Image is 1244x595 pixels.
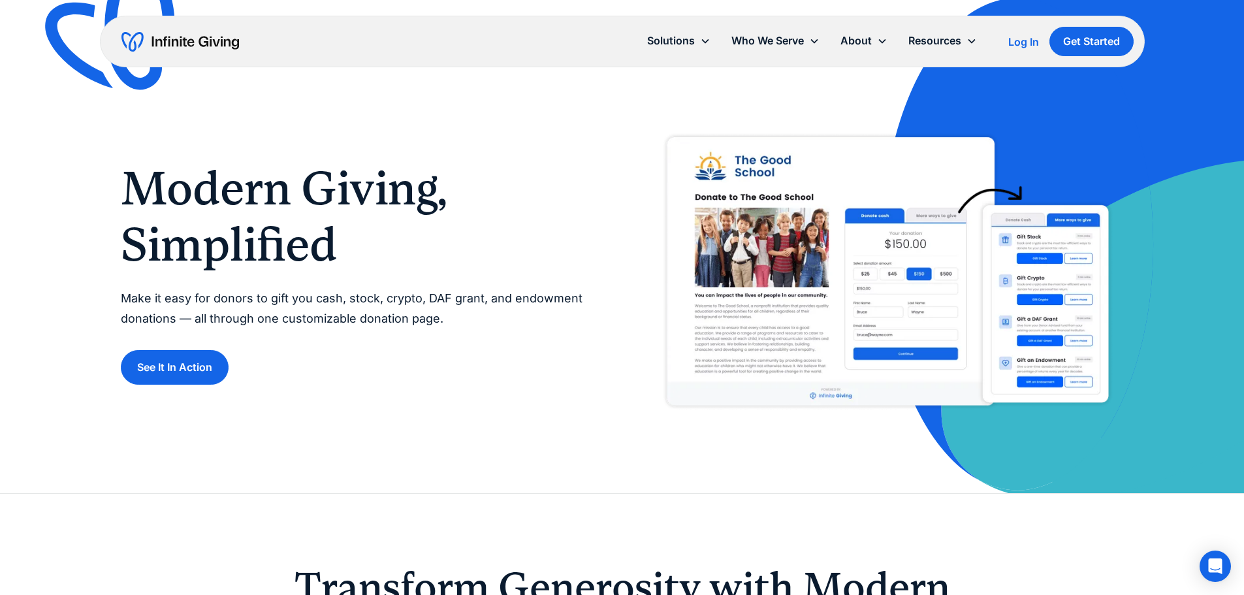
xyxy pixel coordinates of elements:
h1: Modern Giving, Simplified [121,161,596,274]
div: Log In [1008,37,1039,47]
div: Who We Serve [731,32,804,50]
a: Log In [1008,34,1039,50]
a: home [121,31,239,52]
div: About [840,32,872,50]
div: Solutions [647,32,695,50]
div: Resources [898,27,987,55]
div: Resources [908,32,961,50]
p: Make it easy for donors to gift you cash, stock, crypto, DAF grant, and endowment donations — all... [121,289,596,329]
a: Get Started [1049,27,1134,56]
div: Solutions [637,27,721,55]
div: About [830,27,898,55]
div: Open Intercom Messenger [1200,551,1231,582]
a: See It In Action [121,350,229,385]
div: Who We Serve [721,27,830,55]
